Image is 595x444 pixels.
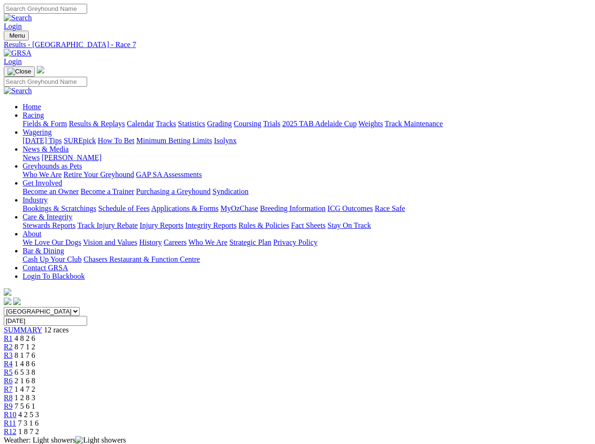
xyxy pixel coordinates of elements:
[81,187,134,195] a: Become a Trainer
[23,238,81,246] a: We Love Our Dogs
[15,402,35,410] span: 7 5 6 1
[4,402,13,410] a: R9
[23,221,75,229] a: Stewards Reports
[238,221,289,229] a: Rules & Policies
[4,419,16,427] a: R11
[15,360,35,368] span: 1 4 8 6
[151,204,219,212] a: Applications & Forms
[18,411,39,419] span: 4 2 5 3
[4,77,87,87] input: Search
[185,221,236,229] a: Integrity Reports
[64,137,96,145] a: SUREpick
[4,428,16,436] span: R12
[188,238,228,246] a: Who We Are
[23,103,41,111] a: Home
[23,153,591,162] div: News & Media
[83,238,137,246] a: Vision and Values
[4,326,42,334] span: SUMMARY
[9,32,25,39] span: Menu
[15,351,35,359] span: 8 1 7 6
[23,145,69,153] a: News & Media
[23,170,62,178] a: Who We Are
[23,204,591,213] div: Industry
[214,137,236,145] a: Isolynx
[4,334,13,342] a: R1
[136,187,211,195] a: Purchasing a Greyhound
[139,238,162,246] a: History
[23,120,591,128] div: Racing
[77,221,138,229] a: Track Injury Rebate
[23,128,52,136] a: Wagering
[23,247,64,255] a: Bar & Dining
[23,196,48,204] a: Industry
[4,343,13,351] a: R2
[4,316,87,326] input: Select date
[4,360,13,368] a: R4
[98,137,135,145] a: How To Bet
[136,170,202,178] a: GAP SA Assessments
[4,4,87,14] input: Search
[23,153,40,161] a: News
[23,137,591,145] div: Wagering
[23,255,591,264] div: Bar & Dining
[15,377,35,385] span: 2 1 6 8
[4,14,32,22] img: Search
[18,419,39,427] span: 7 3 1 6
[4,411,16,419] span: R10
[136,137,212,145] a: Minimum Betting Limits
[4,40,591,49] a: Results - [GEOGRAPHIC_DATA] - Race 7
[83,255,200,263] a: Chasers Restaurant & Function Centre
[156,120,176,128] a: Tracks
[23,204,96,212] a: Bookings & Scratchings
[37,66,44,73] img: logo-grsa-white.png
[207,120,232,128] a: Grading
[23,221,591,230] div: Care & Integrity
[127,120,154,128] a: Calendar
[23,162,82,170] a: Greyhounds as Pets
[282,120,357,128] a: 2025 TAB Adelaide Cup
[291,221,326,229] a: Fact Sheets
[15,368,35,376] span: 6 5 3 8
[23,137,62,145] a: [DATE] Tips
[41,153,101,161] a: [PERSON_NAME]
[4,22,22,30] a: Login
[163,238,187,246] a: Careers
[4,66,35,77] button: Toggle navigation
[15,385,35,393] span: 1 4 7 2
[15,334,35,342] span: 4 8 2 6
[385,120,443,128] a: Track Maintenance
[4,49,32,57] img: GRSA
[212,187,248,195] a: Syndication
[139,221,183,229] a: Injury Reports
[98,204,149,212] a: Schedule of Fees
[15,343,35,351] span: 8 7 1 2
[4,385,13,393] a: R7
[4,31,29,40] button: Toggle navigation
[4,87,32,95] img: Search
[4,436,126,444] span: Weather: Light showers
[8,68,31,75] img: Close
[23,213,73,221] a: Care & Integrity
[23,238,591,247] div: About
[23,264,68,272] a: Contact GRSA
[4,298,11,305] img: facebook.svg
[4,351,13,359] span: R3
[18,428,39,436] span: 1 8 7 2
[4,377,13,385] a: R6
[23,187,79,195] a: Become an Owner
[4,368,13,376] span: R5
[375,204,405,212] a: Race Safe
[69,120,125,128] a: Results & Replays
[359,120,383,128] a: Weights
[23,120,67,128] a: Fields & Form
[23,170,591,179] div: Greyhounds as Pets
[15,394,35,402] span: 1 2 8 3
[178,120,205,128] a: Statistics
